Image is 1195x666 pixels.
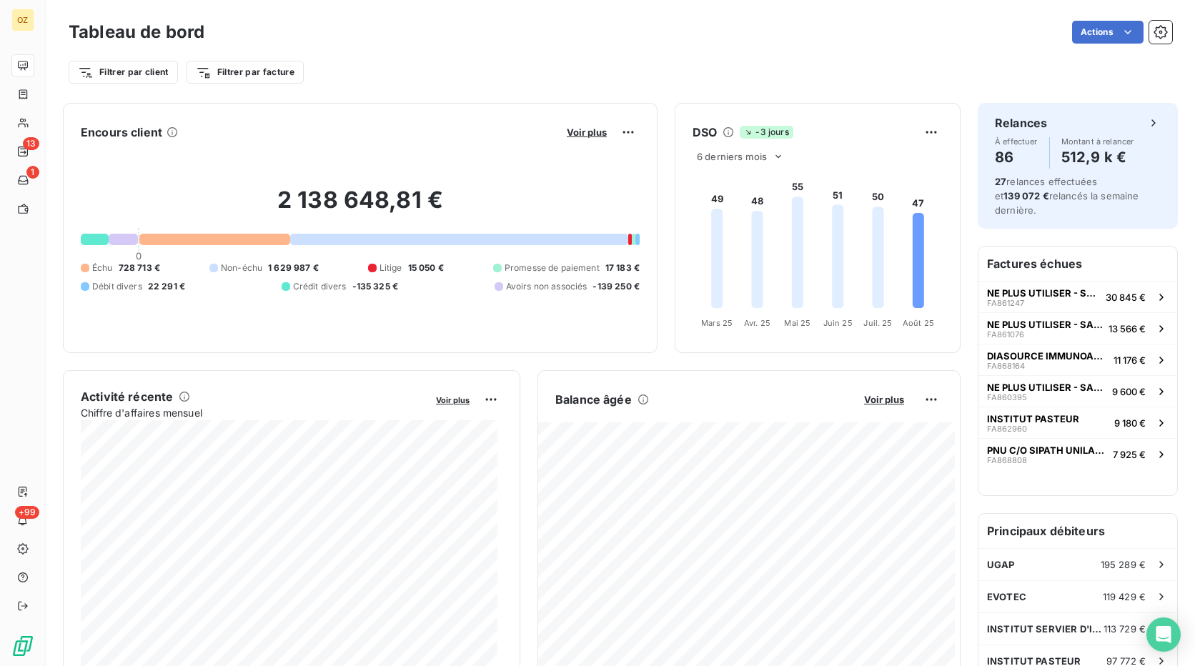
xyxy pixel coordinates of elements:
span: 7 925 € [1113,449,1146,460]
span: Litige [380,262,402,274]
h6: Principaux débiteurs [978,514,1177,548]
span: À effectuer [995,137,1038,146]
span: FA861247 [987,299,1024,307]
span: UGAP [987,559,1015,570]
span: NE PLUS UTILISER - SANOFI PASTEUR SA [987,382,1106,393]
button: PNU C/O SIPATH UNILABSFA8688087 925 € [978,438,1177,469]
h6: Factures échues [978,247,1177,281]
button: Voir plus [860,393,908,406]
span: 27 [995,176,1006,187]
a: 13 [11,140,34,163]
img: Logo LeanPay [11,635,34,657]
span: Non-échu [221,262,262,274]
span: 1 [26,166,39,179]
h6: Encours client [81,124,162,141]
span: relances effectuées et relancés la semaine dernière. [995,176,1139,216]
span: Avoirs non associés [506,280,587,293]
div: OZ [11,9,34,31]
span: FA861076 [987,330,1024,339]
span: 9 600 € [1112,386,1146,397]
span: NE PLUS UTILISER - SANOFI PASTEUR SA [987,319,1103,330]
span: 13 566 € [1109,323,1146,334]
span: 0 [136,250,142,262]
span: Crédit divers [293,280,347,293]
h6: Activité récente [81,388,173,405]
div: Open Intercom Messenger [1146,617,1181,652]
button: INSTITUT PASTEURFA8629609 180 € [978,407,1177,438]
span: 139 072 € [1003,190,1048,202]
span: EVOTEC [987,591,1026,602]
span: -135 325 € [352,280,399,293]
button: NE PLUS UTILISER - SANOFI PASTEUR SAFA86124730 845 € [978,281,1177,312]
span: Voir plus [864,394,904,405]
button: Filtrer par client [69,61,178,84]
span: 113 729 € [1104,623,1146,635]
span: -139 250 € [592,280,640,293]
button: NE PLUS UTILISER - SANOFI PASTEUR SAFA8603959 600 € [978,375,1177,407]
h4: 512,9 k € [1061,146,1134,169]
span: Voir plus [567,126,607,138]
span: 17 183 € [605,262,640,274]
span: DIASOURCE IMMUNOASSAYS SA [987,350,1108,362]
h2: 2 138 648,81 € [81,186,640,229]
tspan: Mars 25 [701,318,733,328]
span: PNU C/O SIPATH UNILABS [987,444,1107,456]
tspan: Mai 25 [784,318,810,328]
span: 119 429 € [1103,591,1146,602]
h6: Relances [995,114,1047,131]
span: 6 derniers mois [697,151,767,162]
tspan: Août 25 [903,318,934,328]
span: -3 jours [740,126,793,139]
span: Montant à relancer [1061,137,1134,146]
button: Voir plus [432,393,474,406]
span: INSTITUT SERVIER D'INNOVATION THERAPEUTIQUE [987,623,1104,635]
span: NE PLUS UTILISER - SANOFI PASTEUR SA [987,287,1100,299]
span: FA868808 [987,456,1027,464]
span: 30 845 € [1106,292,1146,303]
span: 15 050 € [408,262,444,274]
span: +99 [15,506,39,519]
span: Chiffre d'affaires mensuel [81,405,426,420]
span: FA862960 [987,424,1027,433]
button: DIASOURCE IMMUNOASSAYS SAFA86816411 176 € [978,344,1177,375]
span: 13 [23,137,39,150]
h4: 86 [995,146,1038,169]
tspan: Juin 25 [823,318,853,328]
button: Actions [1072,21,1144,44]
span: Débit divers [92,280,142,293]
span: 9 180 € [1114,417,1146,429]
button: Voir plus [562,126,611,139]
button: Filtrer par facture [187,61,304,84]
a: 1 [11,169,34,192]
h6: Balance âgée [555,391,632,408]
span: 22 291 € [148,280,185,293]
tspan: Juil. 25 [863,318,892,328]
tspan: Avr. 25 [744,318,770,328]
span: 11 176 € [1114,354,1146,366]
button: NE PLUS UTILISER - SANOFI PASTEUR SAFA86107613 566 € [978,312,1177,344]
span: Promesse de paiement [505,262,600,274]
span: Échu [92,262,113,274]
span: INSTITUT PASTEUR [987,413,1079,424]
span: 728 713 € [119,262,160,274]
h3: Tableau de bord [69,19,204,45]
span: FA860395 [987,393,1027,402]
span: 1 629 987 € [268,262,319,274]
span: FA868164 [987,362,1025,370]
h6: DSO [693,124,717,141]
span: 195 289 € [1101,559,1146,570]
span: Voir plus [436,395,470,405]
